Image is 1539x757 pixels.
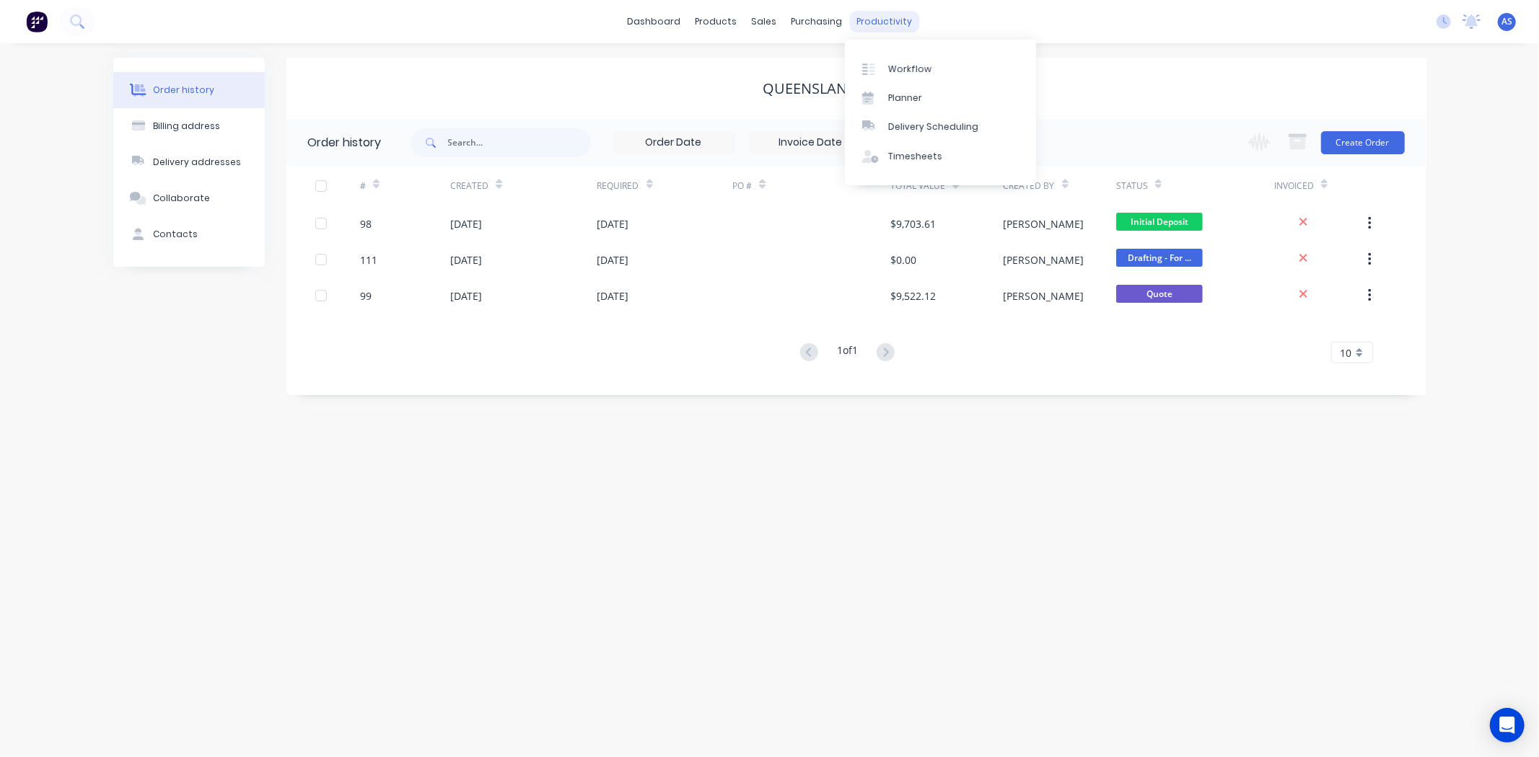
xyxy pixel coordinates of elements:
div: Required [597,166,733,205]
div: Contacts [153,228,198,241]
div: purchasing [784,11,849,32]
button: Order history [113,72,265,108]
div: Created [450,166,597,205]
a: dashboard [620,11,688,32]
div: [DATE] [597,252,629,267]
div: PO # [732,166,890,205]
a: Planner [845,84,1036,112]
div: [PERSON_NAME] [1004,216,1084,231]
div: Created [450,180,488,192]
div: [PERSON_NAME] [1004,288,1084,304]
a: Timesheets [845,142,1036,171]
div: products [688,11,744,32]
div: Collaborate [153,192,210,205]
button: Collaborate [113,180,265,216]
div: Order history [153,84,214,97]
button: Delivery addresses [113,144,265,180]
div: $9,703.61 [890,216,936,231]
div: 1 of 1 [837,342,858,363]
div: 98 [360,216,372,231]
div: Status [1116,180,1148,192]
div: Delivery Scheduling [888,120,978,133]
div: productivity [849,11,919,32]
div: [DATE] [597,288,629,304]
div: Created By [1004,166,1116,205]
div: Order history [308,134,382,151]
span: AS [1501,15,1512,28]
div: # [360,180,366,192]
img: Factory [26,11,48,32]
div: Timesheets [888,150,942,163]
div: Planner [888,92,922,105]
div: Invoiced [1274,180,1314,192]
div: Status [1116,166,1274,205]
div: $0.00 [890,252,916,267]
input: Invoice Date [750,132,872,154]
span: Initial Deposit [1116,213,1203,231]
div: sales [744,11,784,32]
div: 99 [360,288,372,304]
div: PO # [732,180,752,192]
input: Search... [448,128,591,157]
div: [DATE] [450,252,482,267]
button: Create Order [1321,131,1405,154]
div: [PERSON_NAME] [1004,252,1084,267]
div: Open Intercom Messenger [1490,708,1525,743]
span: Quote [1116,285,1203,303]
div: # [360,166,450,205]
a: Workflow [845,54,1036,83]
div: Required [597,180,639,192]
span: Drafting - For ... [1116,249,1203,267]
div: Delivery addresses [153,156,241,169]
button: Contacts [113,216,265,252]
span: 10 [1341,345,1352,360]
div: $9,522.12 [890,288,936,304]
div: [DATE] [450,216,482,231]
div: Queensland Mezzanines [763,80,950,97]
div: [DATE] [450,288,482,304]
div: Workflow [888,63,931,76]
button: Billing address [113,108,265,144]
div: 111 [360,252,377,267]
div: Billing address [153,120,220,133]
div: Invoiced [1274,166,1364,205]
input: Order Date [613,132,735,154]
a: Delivery Scheduling [845,112,1036,141]
div: [DATE] [597,216,629,231]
